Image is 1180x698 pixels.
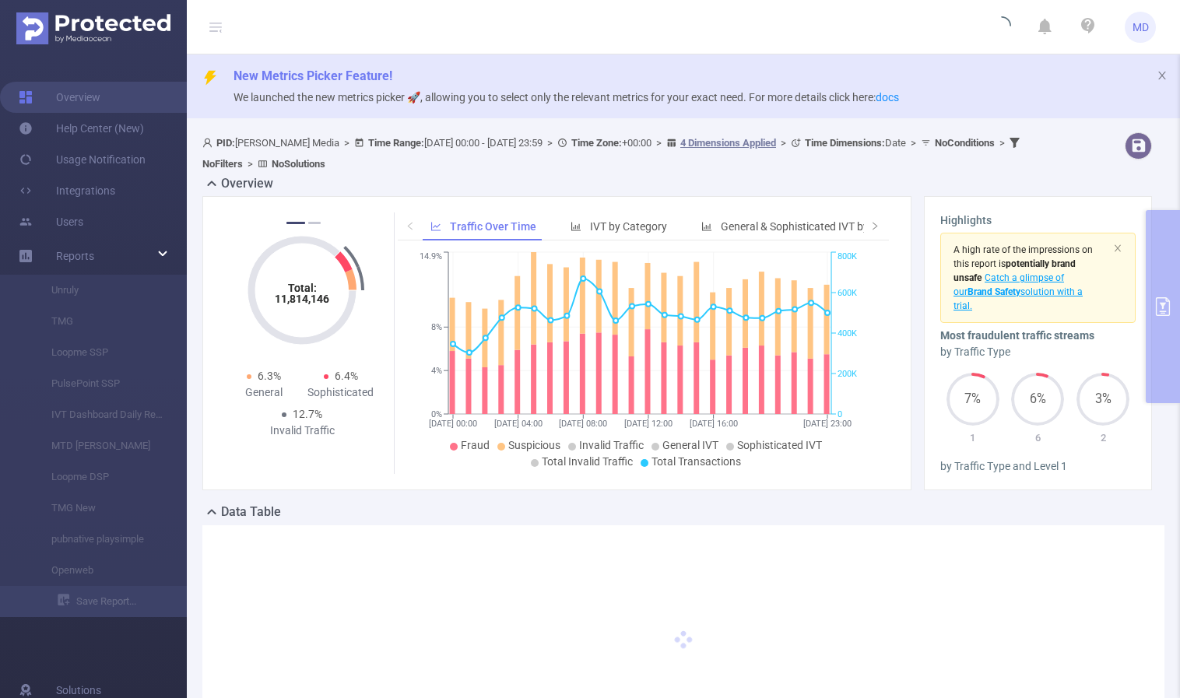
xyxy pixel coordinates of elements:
[995,137,1010,149] span: >
[968,286,1020,297] b: Brand Safety
[286,222,305,224] button: 1
[202,158,243,170] b: No Filters
[940,430,1006,446] p: 1
[1070,430,1136,446] p: 2
[1157,67,1168,84] button: icon: close
[651,137,666,149] span: >
[264,423,341,439] div: Invalid Traffic
[431,409,442,419] tspan: 0%
[701,221,712,232] i: icon: bar-chart
[776,137,791,149] span: >
[906,137,921,149] span: >
[805,137,885,149] b: Time Dimensions :
[339,137,354,149] span: >
[876,91,899,103] a: docs
[805,137,906,149] span: Date
[288,282,317,294] tspan: Total:
[56,240,94,272] a: Reports
[940,458,1136,475] div: by Traffic Type and Level 1
[461,439,490,451] span: Fraud
[272,158,325,170] b: No Solutions
[293,408,322,420] span: 12.7%
[1113,244,1122,253] i: icon: close
[590,220,667,233] span: IVT by Category
[571,137,622,149] b: Time Zone:
[680,137,776,149] u: 4 Dimensions Applied
[221,503,281,521] h2: Data Table
[579,439,644,451] span: Invalid Traffic
[19,113,144,144] a: Help Center (New)
[275,293,329,305] tspan: 11,814,146
[953,272,1083,311] span: Catch a glimpse of our solution with a trial.
[429,419,477,429] tspan: [DATE] 00:00
[560,419,608,429] tspan: [DATE] 08:00
[940,344,1136,360] div: by Traffic Type
[19,144,146,175] a: Usage Notification
[1011,393,1064,405] span: 6%
[1133,12,1149,43] span: MD
[1157,70,1168,81] i: icon: close
[225,384,302,401] div: General
[308,222,321,224] button: 2
[243,158,258,170] span: >
[542,455,633,468] span: Total Invalid Traffic
[651,455,741,468] span: Total Transactions
[221,174,273,193] h2: Overview
[1006,430,1071,446] p: 6
[953,258,1076,283] b: potentially brand unsafe
[508,439,560,451] span: Suspicious
[302,384,379,401] div: Sophisticated
[721,220,915,233] span: General & Sophisticated IVT by Category
[940,329,1094,342] b: Most fraudulent traffic streams
[838,409,842,419] tspan: 0
[1113,240,1122,257] button: icon: close
[202,137,1024,170] span: [PERSON_NAME] Media [DATE] 00:00 - [DATE] 23:59 +00:00
[234,91,899,103] span: We launched the new metrics picker 🚀, allowing you to select only the relevant metrics for your e...
[992,16,1011,38] i: icon: loading
[737,439,822,451] span: Sophisticated IVT
[838,252,857,262] tspan: 800K
[430,221,441,232] i: icon: line-chart
[1076,393,1129,405] span: 3%
[624,419,673,429] tspan: [DATE] 12:00
[870,221,880,230] i: icon: right
[56,250,94,262] span: Reports
[216,137,235,149] b: PID:
[838,288,857,298] tspan: 600K
[946,393,999,405] span: 7%
[953,244,1093,269] span: A high rate of the impressions on this report
[368,137,424,149] b: Time Range:
[19,206,83,237] a: Users
[431,322,442,332] tspan: 8%
[420,252,442,262] tspan: 14.9%
[450,220,536,233] span: Traffic Over Time
[803,419,852,429] tspan: [DATE] 23:00
[662,439,718,451] span: General IVT
[838,369,857,379] tspan: 200K
[335,370,358,382] span: 6.4%
[543,137,557,149] span: >
[838,328,857,338] tspan: 400K
[234,68,392,83] span: New Metrics Picker Feature!
[19,175,115,206] a: Integrations
[258,370,281,382] span: 6.3%
[202,138,216,148] i: icon: user
[494,419,543,429] tspan: [DATE] 04:00
[16,12,170,44] img: Protected Media
[202,70,218,86] i: icon: thunderbolt
[690,419,738,429] tspan: [DATE] 16:00
[953,258,1076,283] span: is
[19,82,100,113] a: Overview
[431,366,442,376] tspan: 4%
[406,221,415,230] i: icon: left
[940,212,1136,229] h3: Highlights
[935,137,995,149] b: No Conditions
[571,221,581,232] i: icon: bar-chart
